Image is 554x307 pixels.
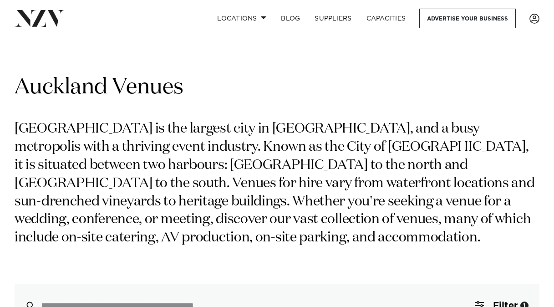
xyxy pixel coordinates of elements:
a: BLOG [274,9,307,28]
a: Capacities [359,9,413,28]
img: nzv-logo.png [15,10,64,26]
h1: Auckland Venues [15,73,539,102]
a: SUPPLIERS [307,9,359,28]
p: [GEOGRAPHIC_DATA] is the largest city in [GEOGRAPHIC_DATA], and a busy metropolis with a thriving... [15,120,539,247]
a: Locations [210,9,274,28]
a: Advertise your business [419,9,516,28]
